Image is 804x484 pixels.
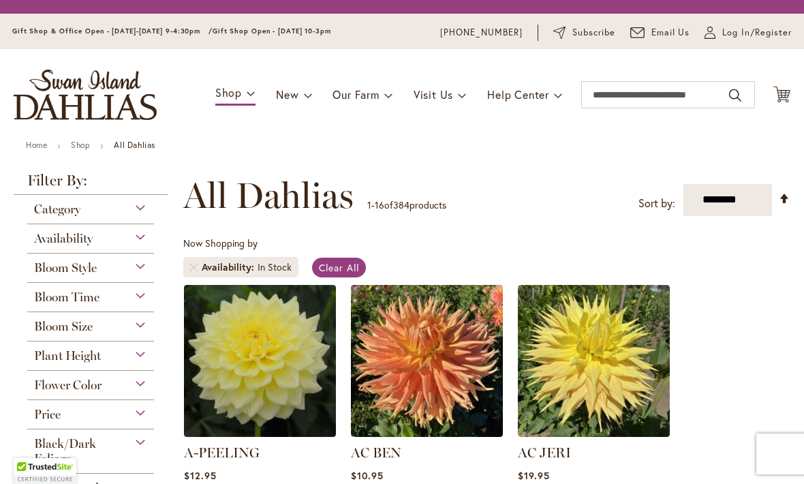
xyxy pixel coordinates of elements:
[34,407,61,422] span: Price
[651,26,690,40] span: Email Us
[729,85,741,106] button: Search
[722,26,792,40] span: Log In/Register
[351,285,503,437] img: AC BEN
[202,260,258,274] span: Availability
[34,290,99,305] span: Bloom Time
[14,173,168,195] strong: Filter By:
[518,285,670,437] img: AC Jeri
[630,26,690,40] a: Email Us
[215,85,242,100] span: Shop
[638,191,675,216] label: Sort by:
[572,26,615,40] span: Subscribe
[518,444,571,461] a: AC JERI
[333,87,379,102] span: Our Farm
[26,140,47,150] a: Home
[71,140,90,150] a: Shop
[312,258,366,277] a: Clear All
[705,26,792,40] a: Log In/Register
[34,202,80,217] span: Category
[190,263,198,271] a: Remove Availability In Stock
[184,285,336,437] img: A-Peeling
[367,194,446,216] p: - of products
[553,26,615,40] a: Subscribe
[183,175,354,216] span: All Dahlias
[184,427,336,440] a: A-Peeling
[34,231,93,246] span: Availability
[34,319,93,334] span: Bloom Size
[184,444,260,461] a: A-PEELING
[375,198,384,211] span: 16
[276,87,298,102] span: New
[440,26,523,40] a: [PHONE_NUMBER]
[34,260,97,275] span: Bloom Style
[114,140,155,150] strong: All Dahlias
[34,348,101,363] span: Plant Height
[213,27,331,35] span: Gift Shop Open - [DATE] 10-3pm
[14,70,157,120] a: store logo
[351,444,401,461] a: AC BEN
[518,469,550,482] span: $19.95
[183,237,258,249] span: Now Shopping by
[414,87,453,102] span: Visit Us
[487,87,549,102] span: Help Center
[351,427,503,440] a: AC BEN
[367,198,371,211] span: 1
[34,378,102,393] span: Flower Color
[12,27,213,35] span: Gift Shop & Office Open - [DATE]-[DATE] 9-4:30pm /
[393,198,409,211] span: 384
[34,436,96,466] span: Black/Dark Foliage
[319,261,359,274] span: Clear All
[184,469,217,482] span: $12.95
[10,436,48,474] iframe: Launch Accessibility Center
[258,260,292,274] div: In Stock
[351,469,384,482] span: $10.95
[518,427,670,440] a: AC Jeri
